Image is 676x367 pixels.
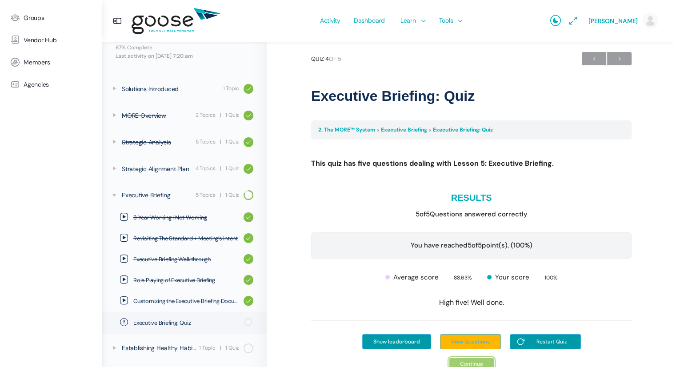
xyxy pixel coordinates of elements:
span: | [220,138,221,146]
a: Establishing Healthy Habits 1 Topic | 1 Quiz [102,336,267,359]
input: Restart Quiz [510,334,581,349]
span: ← [582,53,606,65]
a: Strategic Alignment Plan 4 Topics | 1 Quiz [102,157,267,181]
span: 3 Year Working | Not Working [133,213,239,222]
div: Solutions Introduced [122,84,220,94]
span: Executive Briefing Walkthrough [133,255,239,264]
div: 1 Quiz [225,138,239,146]
td: Average score [379,265,445,289]
span: Agencies [24,81,49,88]
div: 1 Quiz [225,111,239,120]
div: 1 Quiz [225,344,239,352]
a: Executive Briefing [381,126,427,133]
p: You have reached of point(s), ( ) [311,232,632,259]
a: Customizing the Executive Briefing Document [102,291,267,311]
div: MORE Overview [122,111,193,120]
a: Role Playing of Executive Briefing [102,270,267,290]
div: 4 Topics [196,164,216,173]
div: 1 Quiz [225,164,239,173]
div: Strategic Alignment Plan [122,164,193,174]
a: ←Previous [582,52,606,65]
a: Agencies [4,73,98,96]
div: Strategic Analysis [122,137,193,147]
span: → [607,53,632,65]
strong: This quiz has five questions dealing with Lesson 5: Executive Briefing. [311,159,554,168]
a: Strategic Analysis 5 Topics | 1 Quiz [102,130,267,154]
span: Members [24,59,50,66]
a: Next→ [607,52,632,65]
iframe: Chat Widget [632,324,676,367]
span: Groups [24,14,44,22]
p: High five! Well done. [311,296,632,308]
a: Executive Briefing Walkthrough [102,249,267,269]
td: Your score [478,265,536,289]
span: Executive Briefing: Quiz [133,319,239,327]
div: Executive Briefing [122,190,193,200]
div: 5 Topics [196,191,216,199]
span: 5 [426,210,430,219]
a: Executive Briefing: Quiz [102,311,267,334]
a: Members [4,51,98,73]
input: Show leaderboard [362,334,431,349]
a: 2. The MORE™ System [318,126,375,133]
span: | [220,344,221,352]
h4: Results [311,191,632,204]
span: | [220,111,221,120]
div: 1 Quiz [225,191,239,199]
p: of Questions answered correctly [311,208,632,220]
span: | [220,191,221,199]
div: 1 Topic [223,84,239,93]
span: of 5 [329,55,341,63]
a: Revisiting The Standard + Meeting’s Intent [102,228,267,248]
span: Customizing the Executive Briefing Document [133,297,239,306]
h1: Executive Briefing: Quiz [311,88,632,104]
div: 5 Topics [196,138,216,146]
a: Solutions Introduced 1 Topic [102,77,267,101]
a: MORE Overview 2 Topics | 1 Quiz [102,104,267,128]
span: 5 [478,241,482,250]
span: Quiz 4 [311,56,341,62]
a: Groups [4,7,98,29]
div: Last activity on [DATE] 7:20 am [116,53,253,59]
span: | [220,164,221,173]
span: Role Playing of Executive Briefing [133,276,239,285]
div: Establishing Healthy Habits [122,343,196,353]
span: Vendor Hub [24,36,57,44]
span: [PERSON_NAME] [588,17,638,25]
a: Vendor Hub [4,29,98,51]
span: 100% [544,274,557,281]
div: 87% Complete [116,45,253,50]
a: Executive Briefing 5 Topics | 1 Quiz [102,183,267,207]
span: 88.63% [454,274,472,281]
a: Executive Briefing: Quiz [433,126,493,133]
div: 2 Topics [196,111,216,120]
span: 5 [416,210,420,219]
a: 3 Year Working | Not Working [102,207,267,227]
span: 100% [513,241,530,250]
span: 5 [468,241,472,250]
span: Revisiting The Standard + Meeting’s Intent [133,234,239,243]
input: View Questions [440,334,501,349]
div: 1 Topic [199,344,215,352]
